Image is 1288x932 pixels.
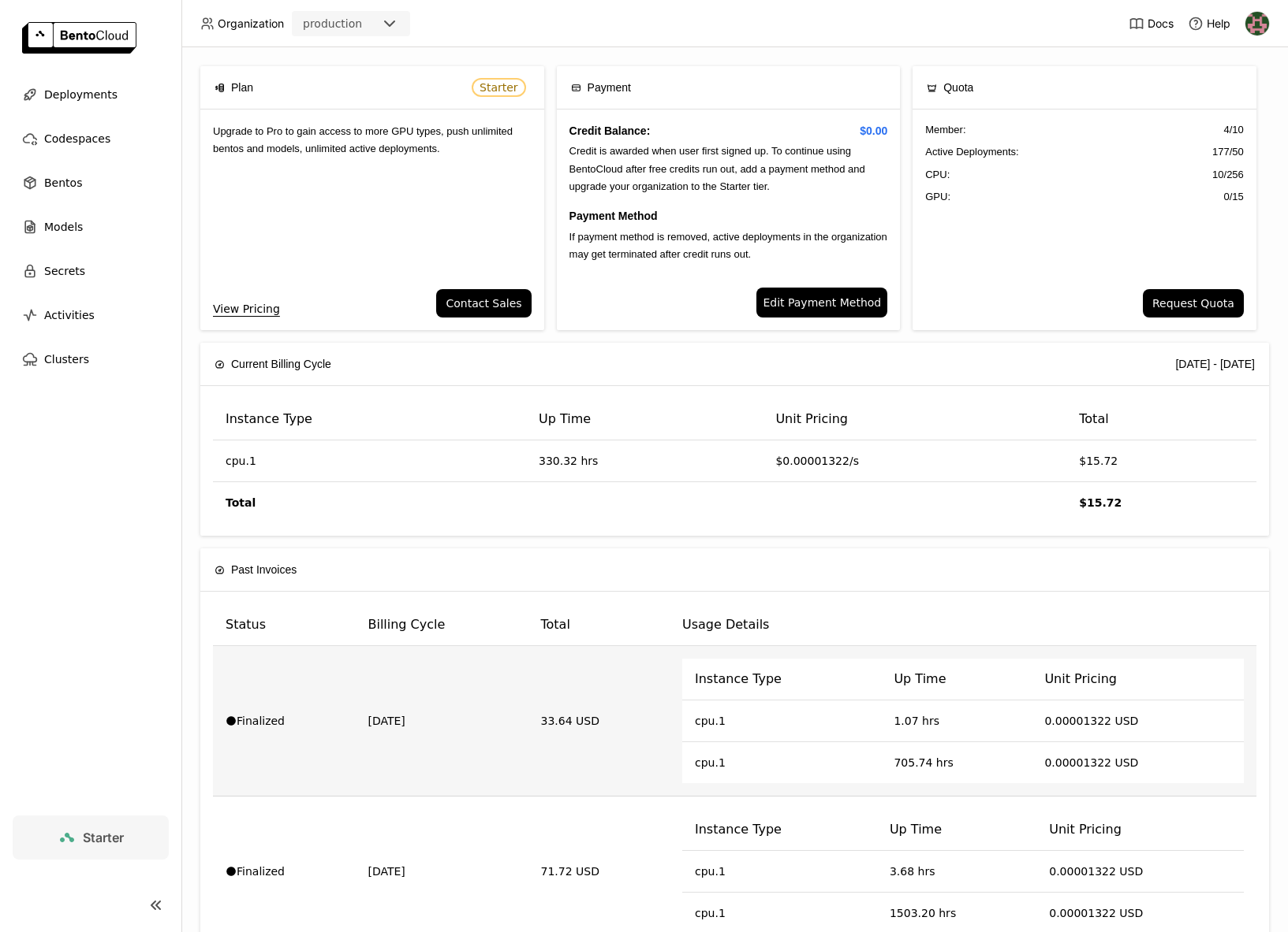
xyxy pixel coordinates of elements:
[231,355,331,373] span: Current Billing Cycle
[528,604,670,646] th: Total
[763,294,881,311] span: Edit Payment Method
[1032,742,1244,783] td: 0.00001322 USD
[569,231,887,260] span: If payment method is removed, active deployments in the organization may get terminated after cre...
[881,700,1032,742] td: 1.07 hrs
[1212,167,1244,183] span: 10 / 256
[1212,144,1244,160] span: 177 / 50
[1036,809,1244,851] th: Unit Pricing
[670,604,1256,646] th: Usage Details
[588,79,631,96] span: Payment
[1032,659,1244,700] th: Unit Pricing
[44,306,95,325] span: Activities
[44,262,85,280] span: Secrets
[13,255,169,287] a: Secrets
[1224,189,1244,205] span: 0 / 15
[682,742,881,783] td: cpu.1
[1066,440,1256,482] td: $15.72
[528,646,670,796] td: 33.64 USD
[13,343,169,375] a: Clusters
[682,659,881,700] th: Instance Type
[44,350,89,369] span: Clusters
[231,561,297,578] span: Past Invoices
[83,830,124,845] span: Starter
[226,496,256,509] strong: Total
[682,809,877,851] th: Instance Type
[943,79,973,96] span: Quota
[213,399,526,440] th: Instance Type
[925,144,1019,160] span: Active Deployments :
[44,85,118,104] span: Deployments
[877,809,1036,851] th: Up Time
[13,299,169,331] a: Activities
[13,815,169,860] a: Starter
[1079,496,1122,509] strong: $15.72
[355,604,528,646] th: Billing Cycle
[13,211,169,243] a: Models
[1224,122,1244,138] span: 4 / 10
[1188,16,1230,32] div: Help
[213,440,526,482] td: cpu.1
[44,217,83,236] span: Models
[1143,289,1244,317] button: Request Quota
[1036,851,1244,893] td: 0.00001322 USD
[355,646,528,796] td: [DATE]
[569,207,888,225] h4: Payment Method
[763,399,1066,440] th: Unit Pricing
[1032,700,1244,742] td: 0.00001322 USD
[1148,17,1174,31] span: Docs
[881,659,1032,700] th: Up Time
[1066,399,1256,440] th: Total
[1175,355,1255,373] div: [DATE] - [DATE]
[1129,16,1174,32] a: Docs
[213,604,355,646] th: Status
[881,742,1032,783] td: 705.74 hrs
[364,17,365,32] input: Selected production.
[436,289,531,317] button: Contact Sales
[22,22,136,54] img: logo
[925,122,965,138] span: Member :
[213,125,513,154] span: Upgrade to Pro to gain access to more GPU types, push unlimited bentos and models, unlimited acti...
[756,288,887,317] a: Edit Payment Method
[13,167,169,199] a: Bentos
[925,189,950,205] span: GPU:
[303,16,362,32] div: production
[925,167,950,183] span: CPU:
[1207,17,1230,31] span: Help
[44,173,82,192] span: Bentos
[860,122,887,139] span: $0.00
[682,851,877,893] td: cpu.1
[13,123,169,154] a: Codespaces
[1245,12,1269,35] img: Admin Prod
[569,122,888,139] h4: Credit Balance:
[231,79,253,96] span: Plan
[480,81,518,94] span: Starter
[526,440,763,482] td: 330.32 hrs
[763,440,1066,482] td: $0.00001322/s
[44,129,110,148] span: Codespaces
[526,399,763,440] th: Up Time
[226,863,342,879] div: Finalized
[213,300,280,317] a: View Pricing
[877,851,1036,893] td: 3.68 hrs
[569,145,865,192] span: Credit is awarded when user first signed up. To continue using BentoCloud after free credits run ...
[218,17,284,31] span: Organization
[13,79,169,110] a: Deployments
[682,700,881,742] td: cpu.1
[226,713,342,729] div: Finalized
